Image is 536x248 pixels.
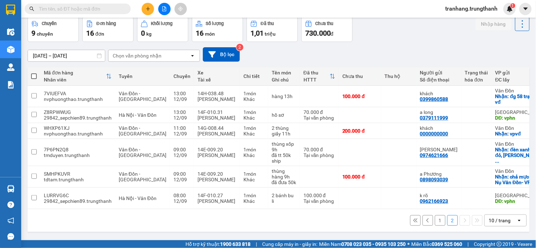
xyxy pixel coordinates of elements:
div: 09:00 [173,171,190,177]
div: 12/09 [173,177,190,182]
div: 14F-010.27 [198,193,236,198]
div: nvphuongthao.trungthanh [44,96,112,102]
div: 14H-038.48 [198,91,236,96]
span: 1,01 [251,29,264,37]
div: 14G-008.44 [198,125,236,131]
div: Chuyến [173,73,190,79]
div: 0974621666 [420,152,448,158]
div: Xe [198,70,236,75]
div: đã tt 50k ship [272,152,296,164]
div: 1 món [243,147,265,152]
div: Tại văn phòng [304,115,335,121]
sup: 2 [236,44,243,51]
span: ⚪️ [408,243,410,246]
div: khách [420,125,458,131]
div: 100.000 đ [342,174,378,180]
div: 1 món [243,171,265,177]
button: aim [175,3,187,15]
div: Khác [243,152,265,158]
div: 10 / trang [489,217,511,224]
span: file-add [162,6,167,11]
span: copyright [497,242,502,247]
div: 100.000 đ [342,93,378,99]
span: message [7,233,14,240]
div: Chưa thu [342,73,378,79]
div: 29842_sepchien89.trungthanh [44,115,112,121]
input: Tìm tên, số ĐT hoặc mã đơn [39,5,122,13]
div: Tên món [272,70,296,75]
div: [PERSON_NAME] [198,131,236,137]
div: 12/09 [173,131,190,137]
div: 200.000 đ [342,128,378,134]
img: warehouse-icon [7,63,14,71]
span: 16 [196,29,204,37]
div: Đơn hàng [96,21,116,26]
span: Hỗ trợ kỹ thuật: [185,240,251,248]
button: Đã thu1,01 triệu [247,17,298,42]
div: 2 bánh bu li [272,193,296,204]
button: 1 [435,215,446,226]
div: 12/09 [173,96,190,102]
span: Miền Nam [319,240,406,248]
input: Select a date range. [28,50,105,61]
div: tmduyen.trungthanh [44,152,112,158]
button: Khối lượng0kg [137,17,188,42]
div: Tài xế [198,77,236,83]
span: aim [178,6,183,11]
span: | [256,240,257,248]
div: 0962166923 [420,198,448,204]
div: LURRVG6C [44,193,112,198]
div: Khác [243,198,265,204]
div: khách [420,91,458,96]
div: thùng hàng 9h [272,168,296,180]
img: logo-vxr [6,5,15,15]
svg: open [517,218,522,223]
div: Khác [243,177,265,182]
div: Tuyến [119,73,166,79]
div: Khác [243,115,265,121]
div: 09:00 [173,147,190,152]
span: plus [146,6,151,11]
div: hóa đơn [465,77,488,83]
span: notification [7,217,14,224]
div: 11:00 [173,125,190,131]
div: nvphuongthao.trungthanh [44,131,112,137]
div: Người gửi [420,70,458,75]
div: k rõ [420,193,458,198]
span: 9 [31,29,35,37]
button: Số lượng16món [192,17,243,42]
div: 13:00 [173,109,190,115]
strong: 0708 023 035 - 0935 103 250 [341,241,406,247]
div: Khác [243,131,265,137]
img: icon-new-feature [507,6,513,12]
div: hàng 13h [272,93,296,99]
span: Hà Nội - Vân Đồn [119,112,157,118]
sup: 1 [511,3,516,8]
span: tranhang.trungthanh [440,4,503,13]
div: [PERSON_NAME] [198,177,236,182]
div: Khối lượng [151,21,173,26]
div: thùng xốp 9h [272,141,296,152]
span: Miền Bắc [412,240,463,248]
div: a Phương [420,171,458,177]
button: plus [142,3,154,15]
button: Bộ lọc [203,47,240,62]
div: c giang [420,147,458,152]
button: Đơn hàng16đơn [82,17,134,42]
span: Vân Đồn - [GEOGRAPHIC_DATA] [119,91,166,102]
div: 08:00 [173,193,190,198]
div: Khác [243,96,265,102]
div: SMHPKUVR [44,171,112,177]
div: [PERSON_NAME] [198,152,236,158]
div: 1 món [243,125,265,131]
div: 100.000 đ [304,193,335,198]
img: warehouse-icon [7,185,14,193]
div: Trạng thái [465,70,488,75]
button: Chuyến9chuyến [28,17,79,42]
div: 1 món [243,193,265,198]
div: 0399860588 [420,96,448,102]
span: triệu [265,31,276,37]
img: solution-icon [7,81,14,89]
span: 16 [86,29,94,37]
span: | [468,240,469,248]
